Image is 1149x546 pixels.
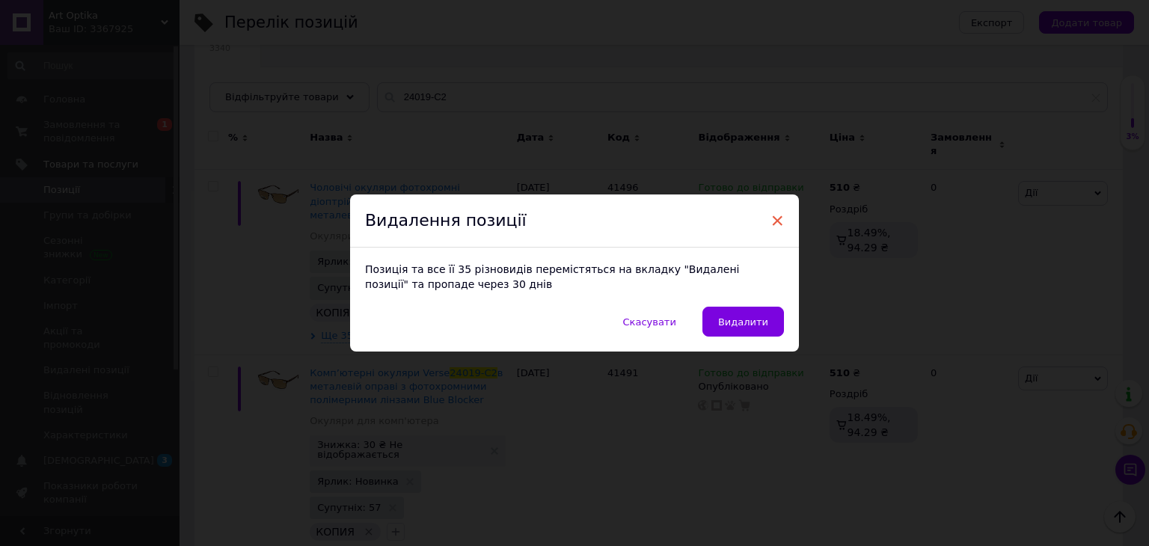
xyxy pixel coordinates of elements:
[365,263,739,290] span: Позиція та все її 35 різновидів перемістяться на вкладку "Видалені позиції" та пропаде через 30 днів
[623,316,676,328] span: Скасувати
[770,208,784,233] span: ×
[718,316,768,328] span: Видалити
[365,211,527,230] span: Видалення позиції
[607,307,692,337] button: Скасувати
[702,307,784,337] button: Видалити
